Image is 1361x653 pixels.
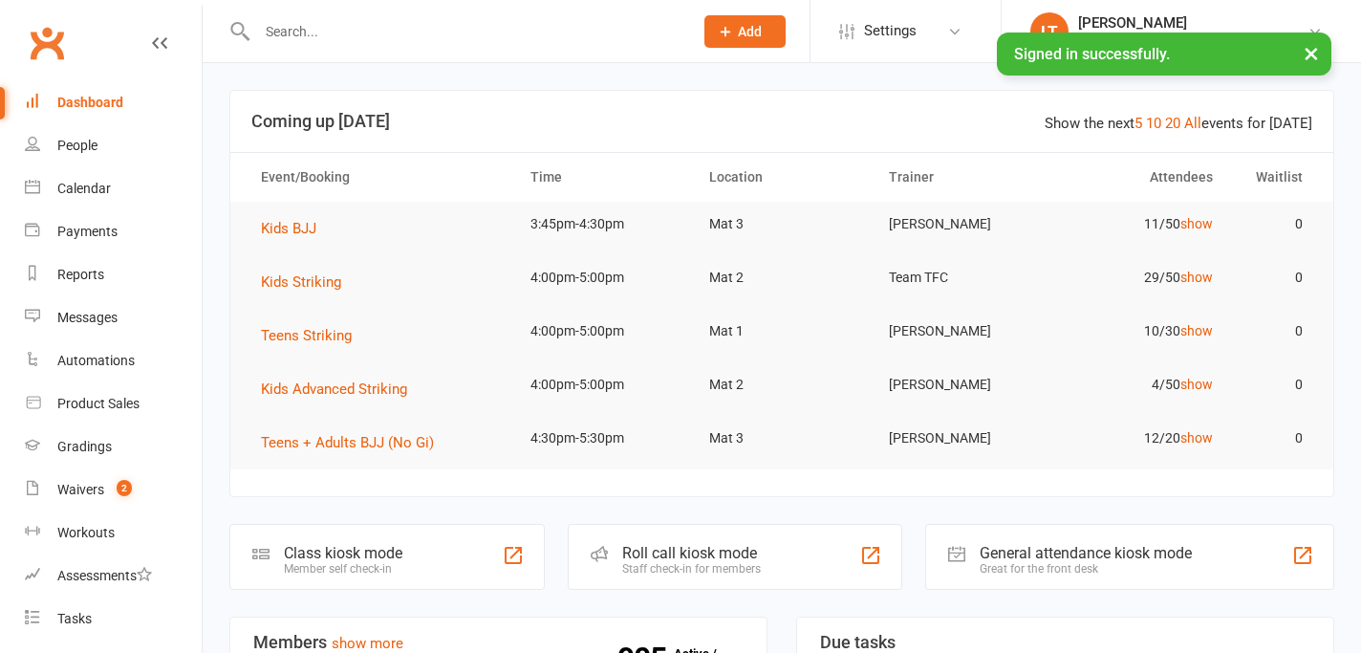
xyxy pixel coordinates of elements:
[261,273,341,291] span: Kids Striking
[1230,362,1320,407] td: 0
[117,480,132,496] span: 2
[251,18,680,45] input: Search...
[25,382,202,425] a: Product Sales
[57,353,135,368] div: Automations
[864,10,917,53] span: Settings
[57,181,111,196] div: Calendar
[513,362,693,407] td: 4:00pm-5:00pm
[1180,377,1213,392] a: show
[872,202,1051,247] td: [PERSON_NAME]
[57,267,104,282] div: Reports
[1014,45,1170,63] span: Signed in successfully.
[513,309,693,354] td: 4:00pm-5:00pm
[692,255,872,300] td: Mat 2
[57,482,104,497] div: Waivers
[1230,416,1320,461] td: 0
[1294,33,1329,74] button: ×
[513,416,693,461] td: 4:30pm-5:30pm
[820,633,1310,652] h3: Due tasks
[1165,115,1180,132] a: 20
[25,124,202,167] a: People
[332,635,403,652] a: show more
[261,431,447,454] button: Teens + Adults BJJ (No Gi)
[25,253,202,296] a: Reports
[980,544,1192,562] div: General attendance kiosk mode
[1050,153,1230,202] th: Attendees
[261,271,355,294] button: Kids Striking
[622,562,761,576] div: Staff check-in for members
[1180,216,1213,231] a: show
[57,611,92,626] div: Tasks
[25,468,202,512] a: Waivers 2
[25,425,202,468] a: Gradings
[57,396,140,411] div: Product Sales
[25,555,202,598] a: Assessments
[261,381,407,398] span: Kids Advanced Striking
[244,153,513,202] th: Event/Booking
[251,112,1312,131] h3: Coming up [DATE]
[513,255,693,300] td: 4:00pm-5:00pm
[25,339,202,382] a: Automations
[872,309,1051,354] td: [PERSON_NAME]
[1230,309,1320,354] td: 0
[704,15,786,48] button: Add
[261,324,365,347] button: Teens Striking
[1050,416,1230,461] td: 12/20
[261,378,421,401] button: Kids Advanced Striking
[872,362,1051,407] td: [PERSON_NAME]
[261,220,316,237] span: Kids BJJ
[25,167,202,210] a: Calendar
[57,224,118,239] div: Payments
[261,327,352,344] span: Teens Striking
[1146,115,1161,132] a: 10
[692,309,872,354] td: Mat 1
[57,138,97,153] div: People
[1180,323,1213,338] a: show
[284,562,402,576] div: Member self check-in
[25,81,202,124] a: Dashboard
[57,525,115,540] div: Workouts
[261,217,330,240] button: Kids BJJ
[25,296,202,339] a: Messages
[1078,14,1307,32] div: [PERSON_NAME]
[692,416,872,461] td: Mat 3
[872,416,1051,461] td: [PERSON_NAME]
[738,24,762,39] span: Add
[692,362,872,407] td: Mat 2
[23,19,71,67] a: Clubworx
[1030,12,1069,51] div: LT
[872,255,1051,300] td: Team TFC
[692,153,872,202] th: Location
[1230,202,1320,247] td: 0
[1045,112,1312,135] div: Show the next events for [DATE]
[1050,255,1230,300] td: 29/50
[1050,202,1230,247] td: 11/50
[261,434,434,451] span: Teens + Adults BJJ (No Gi)
[1050,362,1230,407] td: 4/50
[1180,270,1213,285] a: show
[25,210,202,253] a: Payments
[284,544,402,562] div: Class kiosk mode
[57,439,112,454] div: Gradings
[253,633,744,652] h3: Members
[513,202,693,247] td: 3:45pm-4:30pm
[1050,309,1230,354] td: 10/30
[1180,430,1213,446] a: show
[57,568,152,583] div: Assessments
[1230,153,1320,202] th: Waitlist
[1078,32,1307,49] div: The Fight Centre [GEOGRAPHIC_DATA]
[872,153,1051,202] th: Trainer
[622,544,761,562] div: Roll call kiosk mode
[57,95,123,110] div: Dashboard
[1184,115,1201,132] a: All
[980,562,1192,576] div: Great for the front desk
[25,512,202,555] a: Workouts
[513,153,693,202] th: Time
[1230,255,1320,300] td: 0
[692,202,872,247] td: Mat 3
[57,310,118,325] div: Messages
[1134,115,1142,132] a: 5
[25,598,202,641] a: Tasks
